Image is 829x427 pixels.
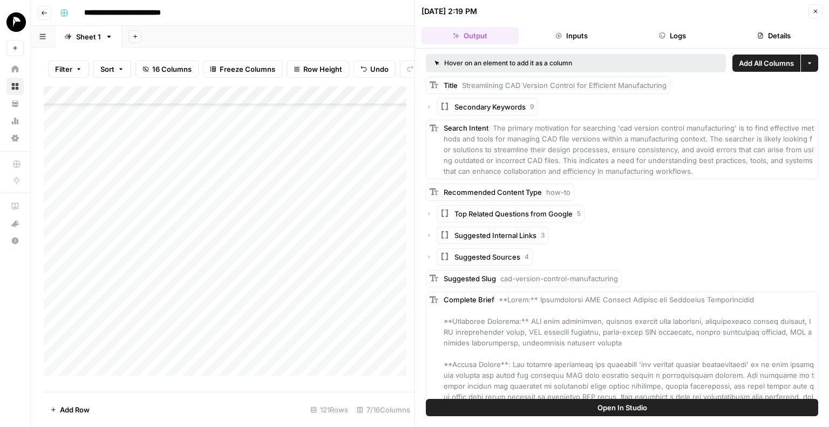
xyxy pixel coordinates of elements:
[60,404,90,415] span: Add Row
[422,6,477,17] div: [DATE] 2:19 PM
[6,95,24,112] a: Your Data
[525,252,529,262] span: 4
[303,64,342,74] span: Row Height
[437,248,533,266] button: Suggested Sources4
[546,188,570,196] span: how-to
[6,232,24,249] button: Help + Support
[624,27,722,44] button: Logs
[444,124,815,175] span: The primary motivation for searching 'cad version control manufacturing' is to find effective met...
[287,60,349,78] button: Row Height
[44,401,96,418] button: Add Row
[6,60,24,78] a: Home
[6,78,24,95] a: Browse
[437,205,585,222] button: Top Related Questions from Google5
[6,112,24,130] a: Usage
[444,274,496,283] span: Suggested Slug
[434,58,645,68] div: Hover on an element to add it as a column
[739,58,794,69] span: Add All Columns
[454,230,536,241] span: Suggested Internal Links
[7,215,23,232] div: What's new?
[6,215,24,232] button: What's new?
[48,60,89,78] button: Filter
[55,26,122,48] a: Sheet 1
[100,64,114,74] span: Sort
[135,60,199,78] button: 16 Columns
[444,124,488,132] span: Search Intent
[152,64,192,74] span: 16 Columns
[354,60,396,78] button: Undo
[725,27,823,44] button: Details
[454,208,573,219] span: Top Related Questions from Google
[454,101,526,112] span: Secondary Keywords
[6,130,24,147] a: Settings
[597,402,647,413] span: Open In Studio
[76,31,101,42] div: Sheet 1
[6,12,26,32] img: Phasio Logo
[437,227,548,244] button: Suggested Internal Links3
[437,98,538,116] button: Secondary Keywords9
[352,401,414,418] div: 7/16 Columns
[462,81,667,90] span: Streamlining CAD Version Control for Efficient Manufacturing
[500,274,618,283] span: cad-version-control-manufacturing
[422,27,519,44] button: Output
[306,401,352,418] div: 121 Rows
[426,399,818,416] button: Open In Studio
[6,198,24,215] a: AirOps Academy
[523,27,620,44] button: Inputs
[444,188,542,196] span: Recommended Content Type
[220,64,275,74] span: Freeze Columns
[370,64,389,74] span: Undo
[530,102,534,112] span: 9
[93,60,131,78] button: Sort
[6,9,24,36] button: Workspace: Phasio
[732,55,800,72] button: Add All Columns
[444,81,458,90] span: Title
[454,252,520,262] span: Suggested Sources
[55,64,72,74] span: Filter
[444,295,494,304] span: Complete Brief
[577,209,581,219] span: 5
[203,60,282,78] button: Freeze Columns
[541,231,545,240] span: 3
